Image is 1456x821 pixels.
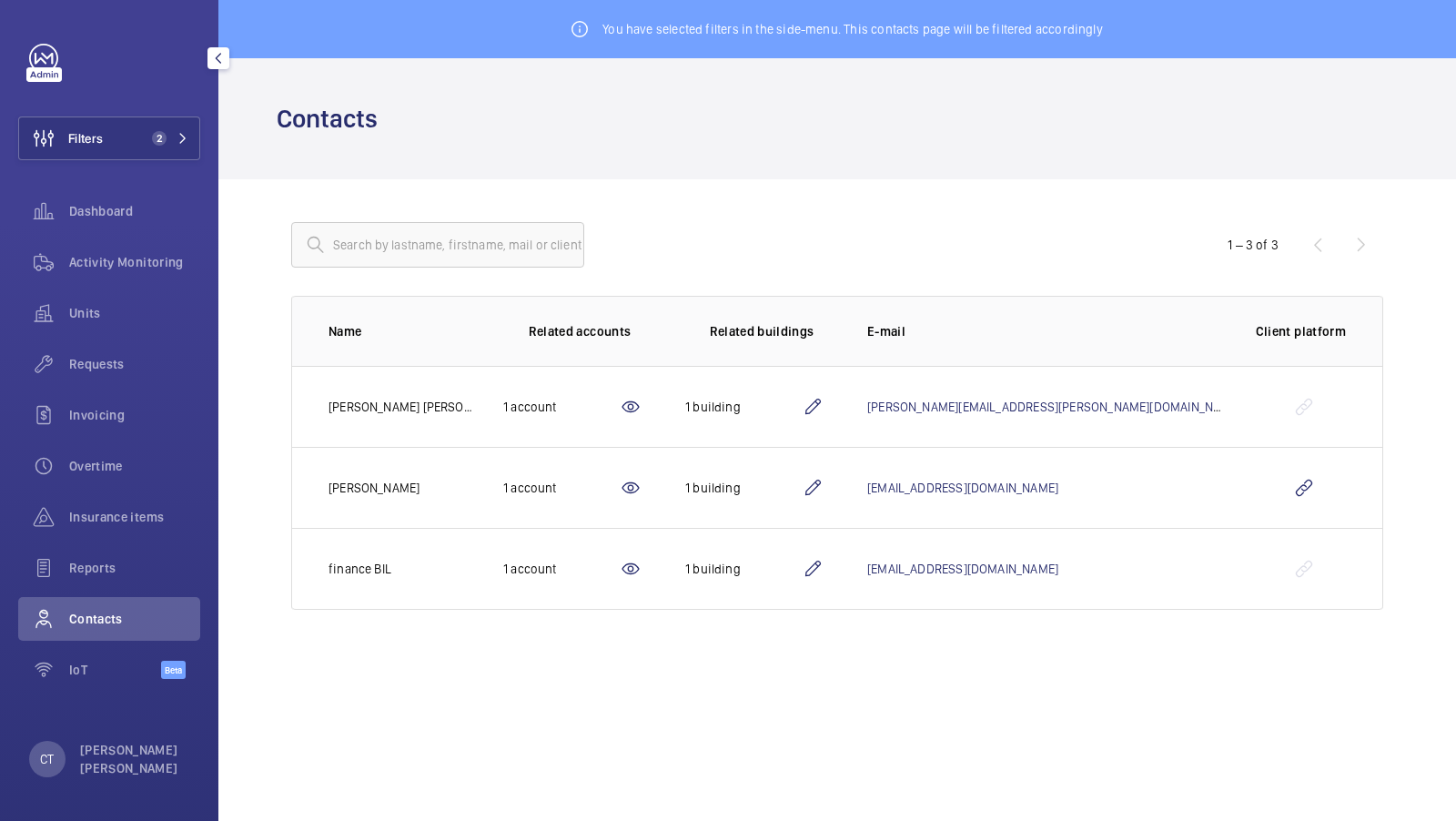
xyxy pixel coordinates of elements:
button: Filters2 [18,117,200,160]
div: 1 account [503,479,620,497]
span: Contacts [69,610,200,628]
span: Beta [161,661,186,679]
div: 1 account [503,398,620,416]
div: 1 account [503,560,620,578]
span: Activity Monitoring [69,253,200,271]
div: 1 – 3 of 3 [1228,236,1279,254]
h1: Contacts [277,102,389,136]
span: IoT [69,661,161,679]
span: Invoicing [69,406,200,424]
div: 1 building [685,398,802,416]
p: E-mail [867,322,1227,340]
div: 1 building [685,560,802,578]
span: Reports [69,559,200,577]
span: 2 [152,131,167,146]
p: Name [329,322,474,340]
p: finance BIL [329,560,391,578]
p: [PERSON_NAME] [PERSON_NAME] [329,398,474,416]
a: [EMAIL_ADDRESS][DOMAIN_NAME] [867,481,1058,495]
span: Requests [69,355,200,373]
p: CT [40,750,54,768]
p: Client platform [1256,322,1346,340]
p: Related accounts [529,322,632,340]
p: [PERSON_NAME] [PERSON_NAME] [80,741,189,777]
input: Search by lastname, firstname, mail or client [291,222,584,268]
div: 1 building [685,479,802,497]
a: [PERSON_NAME][EMAIL_ADDRESS][PERSON_NAME][DOMAIN_NAME] [867,400,1241,414]
span: Overtime [69,457,200,475]
span: Dashboard [69,202,200,220]
a: [EMAIL_ADDRESS][DOMAIN_NAME] [867,562,1058,576]
p: Related buildings [710,322,814,340]
span: Units [69,304,200,322]
p: [PERSON_NAME] [329,479,420,497]
span: Insurance items [69,508,200,526]
span: Filters [68,129,103,147]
